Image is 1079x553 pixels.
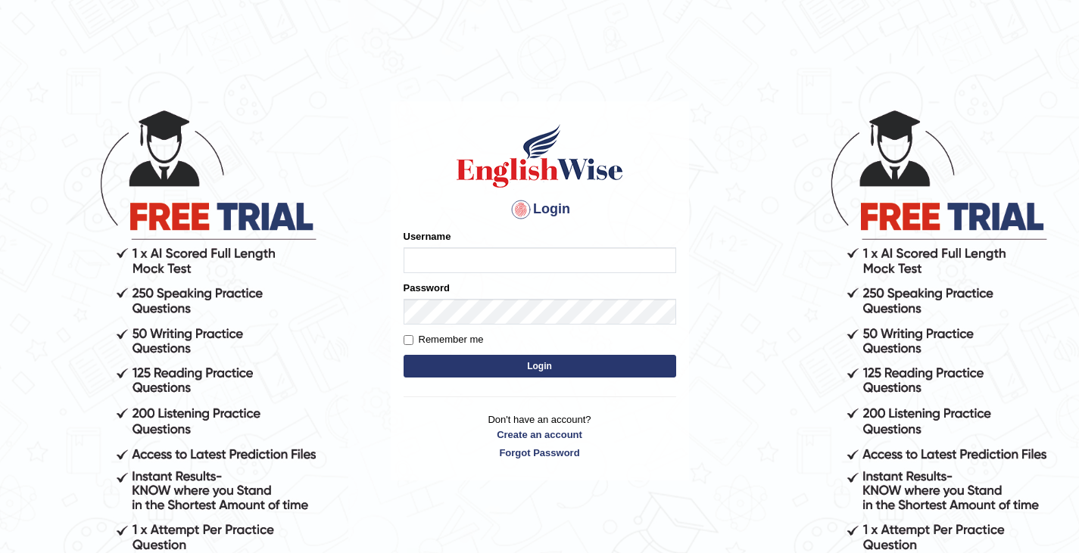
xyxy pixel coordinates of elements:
[404,197,676,222] h4: Login
[404,335,413,345] input: Remember me
[454,122,626,190] img: Logo of English Wise sign in for intelligent practice with AI
[404,229,451,244] label: Username
[404,332,484,347] label: Remember me
[404,412,676,459] p: Don't have an account?
[404,355,676,377] button: Login
[404,427,676,442] a: Create an account
[404,281,450,295] label: Password
[404,446,676,460] a: Forgot Password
